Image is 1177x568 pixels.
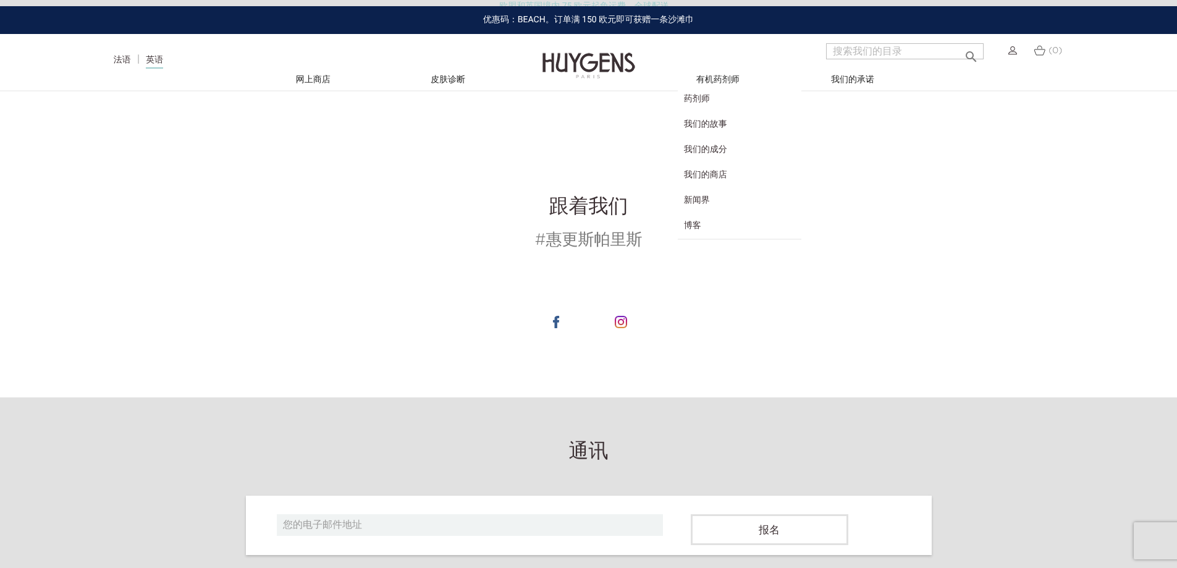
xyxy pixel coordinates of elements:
font: #惠更斯帕里斯 [534,232,642,248]
font: 我们的成分 [684,145,727,154]
font: 我们的承诺 [831,75,874,84]
font: (0) [1048,46,1062,55]
a: 新闻界 [678,188,801,213]
input: 您的电子邮件地址 [277,514,663,536]
a: 皮肤诊断 [386,74,510,87]
font: 优惠码：BEACH。订单满 150 欧元即可获赠一条沙滩巾 [483,15,694,25]
font: 网上商店 [296,75,331,84]
font: 皮肤诊断 [431,75,465,84]
a: 有机药剂师 [656,74,780,87]
img: Instagram 图标 [615,316,627,328]
a: 药剂师 [678,87,801,112]
img: 惠更斯 [542,33,635,80]
a: 英语 [146,56,163,69]
font: 有机药剂师 [696,75,740,84]
font: | [137,55,140,65]
button:  [960,40,982,56]
font: 我们的故事 [684,120,727,129]
a: 网上商店 [251,74,375,87]
input: 搜索 [826,43,984,59]
img: Facebook图标 [550,316,562,328]
a: 博客 [678,213,801,239]
a: 法语 [114,56,131,64]
font: 新闻界 [684,196,710,205]
a: 我们的故事 [678,112,801,137]
font: 英语 [146,56,163,64]
font: 我们的商店 [684,171,727,179]
font:  [964,49,979,64]
font: 通讯 [569,443,609,462]
font: 药剂师 [684,95,710,103]
font: 欧盟和英国境内 75 欧元起免运费。全球配送。 [499,1,678,11]
a: 我们的承诺 [791,74,914,87]
font: 博客 [684,221,701,230]
a: 我们的商店 [678,163,801,188]
input: 报名 [691,514,848,545]
a: 我们的成分 [678,137,801,163]
font: 跟着我们 [549,198,628,218]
